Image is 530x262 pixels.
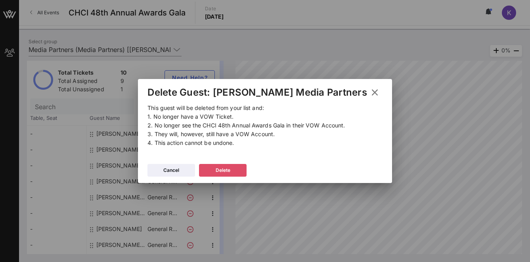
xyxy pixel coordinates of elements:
p: This guest will be deleted from your list and: 1. No longer have a VOW Ticket. 2. No longer see t... [147,104,383,147]
div: Delete Guest: [PERSON_NAME] Media Partners [147,87,367,98]
div: Delete [216,166,230,174]
button: Delete [199,164,247,177]
div: Cancel [163,166,179,174]
button: Cancel [147,164,195,177]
